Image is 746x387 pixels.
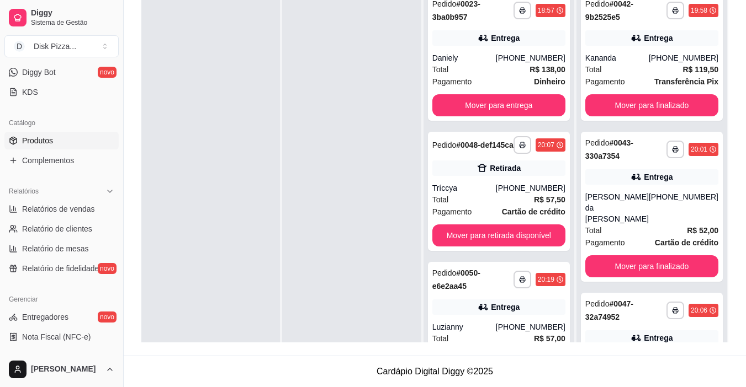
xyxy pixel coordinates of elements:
a: Diggy Botnovo [4,63,119,81]
button: Select a team [4,35,119,57]
span: Relatórios [9,187,39,196]
a: Relatório de mesas [4,240,119,257]
button: Mover para finalizado [585,94,718,116]
span: KDS [22,87,38,98]
span: Total [432,63,449,76]
a: DiggySistema de Gestão [4,4,119,31]
div: [PHONE_NUMBER] [496,321,565,332]
span: Complementos [22,155,74,166]
span: Diggy Bot [22,67,56,78]
span: Relatório de mesas [22,243,89,254]
span: Pedido [432,141,457,149]
button: Mover para finalizado [585,255,718,277]
div: Gerenciar [4,291,119,308]
strong: R$ 52,00 [687,226,718,235]
button: Mover para entrega [432,94,565,116]
div: 19:58 [691,6,707,15]
div: [PERSON_NAME] da [PERSON_NAME] [585,191,649,224]
div: 20:07 [538,141,554,149]
strong: R$ 57,50 [534,195,565,204]
div: Entrega [491,33,520,44]
div: Daniely [432,52,496,63]
span: Nota Fiscal (NFC-e) [22,331,91,342]
a: Nota Fiscal (NFC-e) [4,328,119,346]
strong: Cartão de crédito [502,207,565,216]
button: [PERSON_NAME] [4,356,119,383]
strong: R$ 138,00 [530,65,565,74]
strong: # 0043-330a7354 [585,138,633,160]
a: Controle de caixa [4,348,119,365]
a: Relatórios de vendas [4,200,119,218]
div: Catálogo [4,114,119,132]
div: Entrega [644,332,673,343]
div: [PHONE_NUMBER] [649,191,718,224]
div: 20:06 [691,306,707,315]
span: Produtos [22,135,53,146]
span: Total [585,63,602,76]
a: Relatório de fidelidadenovo [4,260,119,277]
button: Mover para retirada disponível [432,224,565,246]
div: 18:57 [538,6,554,15]
a: Entregadoresnovo [4,308,119,326]
span: Entregadores [22,311,68,322]
div: Retirada [490,163,521,174]
span: Total [432,193,449,206]
strong: # 0048-def145ca [456,141,514,149]
span: Diggy [31,8,114,18]
footer: Cardápio Digital Diggy © 2025 [124,356,746,387]
strong: # 0050-e6e2aa45 [432,268,480,291]
strong: Cartão de crédito [655,238,718,247]
div: [PHONE_NUMBER] [649,52,718,63]
div: Tríccya [432,182,496,193]
div: [PHONE_NUMBER] [496,52,565,63]
span: D [14,41,25,52]
div: [PHONE_NUMBER] [496,182,565,193]
strong: Transferência Pix [654,77,718,86]
span: Relatório de clientes [22,223,92,234]
span: Sistema de Gestão [31,18,114,27]
span: Pagamento [432,76,472,88]
span: Pedido [432,268,457,277]
strong: R$ 119,50 [682,65,718,74]
span: Relatório de fidelidade [22,263,99,274]
span: [PERSON_NAME] [31,364,101,374]
a: Complementos [4,152,119,169]
div: 20:19 [538,275,554,284]
div: Kananda [585,52,649,63]
a: Relatório de clientes [4,220,119,238]
span: Pagamento [585,237,625,249]
span: Total [432,332,449,345]
span: Pagamento [585,76,625,88]
span: Total [585,224,602,237]
div: Disk Pizza ... [34,41,76,52]
span: Pedido [585,138,610,147]
span: Relatórios de vendas [22,203,95,214]
div: Entrega [644,33,673,44]
strong: # 0047-32a74952 [585,299,633,321]
span: Pagamento [432,206,472,218]
strong: R$ 57,00 [534,334,565,343]
div: 20:01 [691,145,707,154]
div: Entrega [491,302,520,313]
strong: Dinheiro [534,77,565,86]
div: Entrega [644,171,673,182]
div: Luzianny [432,321,496,332]
span: Controle de caixa [22,351,82,362]
a: KDS [4,83,119,101]
a: Produtos [4,132,119,149]
span: Pedido [585,299,610,308]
